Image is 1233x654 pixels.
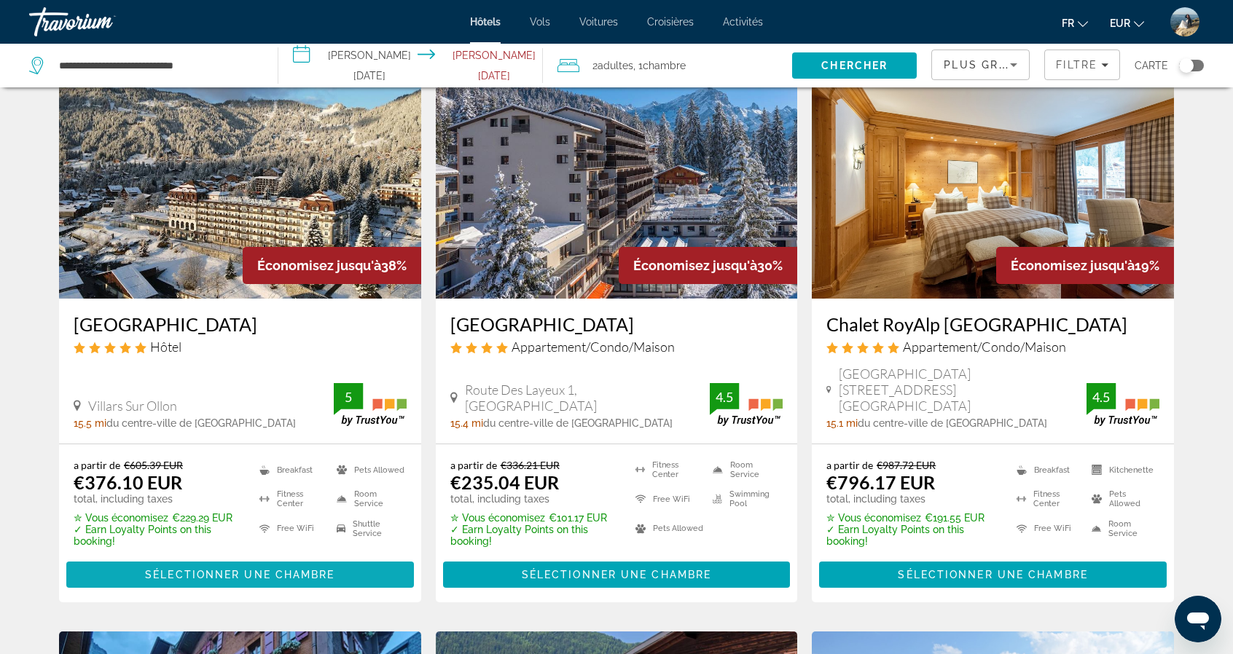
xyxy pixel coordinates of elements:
a: Activités [723,16,763,28]
li: Swimming Pool [705,488,783,510]
input: Search hotel destination [58,55,256,76]
button: Travelers: 2 adults, 0 children [543,44,792,87]
p: total, including taxes [450,493,617,505]
li: Fitness Center [252,488,329,510]
span: a partir de [826,459,873,471]
a: [GEOGRAPHIC_DATA] [74,313,407,335]
div: 4.5 [710,388,739,406]
div: 4 star Apartment [450,339,783,355]
li: Free WiFi [1009,518,1084,540]
span: du centre-ville de [GEOGRAPHIC_DATA] [106,417,296,429]
a: Sélectionner une chambre [443,564,791,580]
p: €101.17 EUR [450,512,617,524]
button: Change currency [1110,12,1144,34]
p: €191.55 EUR [826,512,998,524]
li: Free WiFi [628,488,705,510]
button: Sélectionner une chambre [443,562,791,588]
button: Change language [1062,12,1088,34]
img: Villars Palace [59,66,421,299]
a: Hôtels [470,16,501,28]
span: Appartement/Condo/Maison [512,339,675,355]
img: TrustYou guest rating badge [1087,383,1159,426]
p: ✓ Earn Loyalty Points on this booking! [74,524,241,547]
span: Économisez jusqu'à [633,258,757,273]
span: [GEOGRAPHIC_DATA][STREET_ADDRESS][GEOGRAPHIC_DATA] [839,366,1087,414]
ins: €796.17 EUR [826,471,935,493]
img: Chalet RoyAlp Hôtel & Spa [812,66,1174,299]
div: 30% [619,247,797,284]
li: Fitness Center [628,459,705,481]
span: Chercher [821,60,888,71]
a: Chalet RoyAlp [GEOGRAPHIC_DATA] [826,313,1159,335]
li: Shuttle Service [329,518,407,540]
a: Voitures [579,16,618,28]
span: Adultes [598,60,633,71]
li: Pets Allowed [628,518,705,540]
a: Sélectionner une chambre [819,564,1167,580]
span: ✮ Vous économisez [826,512,921,524]
span: 15.4 mi [450,417,483,429]
li: Pets Allowed [1084,488,1159,510]
p: total, including taxes [74,493,241,505]
span: Sélectionner une chambre [145,569,334,580]
del: €336.21 EUR [501,459,560,471]
li: Pets Allowed [329,459,407,481]
span: 15.5 mi [74,417,106,429]
img: Victoria Hotel & Residence [436,66,798,299]
span: du centre-ville de [GEOGRAPHIC_DATA] [483,417,673,429]
span: ✮ Vous économisez [74,512,168,524]
span: a partir de [450,459,497,471]
img: TrustYou guest rating badge [334,383,407,426]
span: Économisez jusqu'à [257,258,381,273]
button: Toggle map [1168,59,1204,72]
p: €229.29 EUR [74,512,241,524]
button: Filters [1044,50,1120,80]
li: Fitness Center [1009,488,1084,510]
span: 2 [592,55,633,76]
del: €987.72 EUR [877,459,936,471]
span: ✮ Vous économisez [450,512,545,524]
p: ✓ Earn Loyalty Points on this booking! [826,524,998,547]
span: 15.1 mi [826,417,858,429]
p: ✓ Earn Loyalty Points on this booking! [450,524,617,547]
mat-select: Sort by [944,56,1017,74]
span: Sélectionner une chambre [522,569,711,580]
iframe: Bouton de lancement de la fenêtre de messagerie [1175,596,1221,642]
span: Carte [1135,55,1168,76]
li: Breakfast [252,459,329,481]
span: a partir de [74,459,120,471]
ins: €235.04 EUR [450,471,559,493]
div: 5 [334,388,363,406]
li: Room Service [329,488,407,510]
div: 19% [996,247,1174,284]
button: Sélectionner une chambre [66,562,414,588]
span: Chambre [643,60,686,71]
button: Search [792,52,917,79]
span: Hôtel [150,339,181,355]
img: User image [1170,7,1199,36]
span: Appartement/Condo/Maison [903,339,1066,355]
button: Sélectionner une chambre [819,562,1167,588]
a: Travorium [29,3,175,41]
span: , 1 [633,55,686,76]
li: Room Service [1084,518,1159,540]
a: [GEOGRAPHIC_DATA] [450,313,783,335]
li: Breakfast [1009,459,1084,481]
a: Croisières [647,16,694,28]
span: EUR [1110,17,1130,29]
li: Free WiFi [252,518,329,540]
span: Route Des Layeux 1, [GEOGRAPHIC_DATA] [465,382,711,414]
span: Sélectionner une chambre [898,569,1087,580]
p: total, including taxes [826,493,998,505]
div: 5 star Hotel [74,339,407,355]
span: Villars Sur Ollon [88,398,177,414]
img: TrustYou guest rating badge [710,383,783,426]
